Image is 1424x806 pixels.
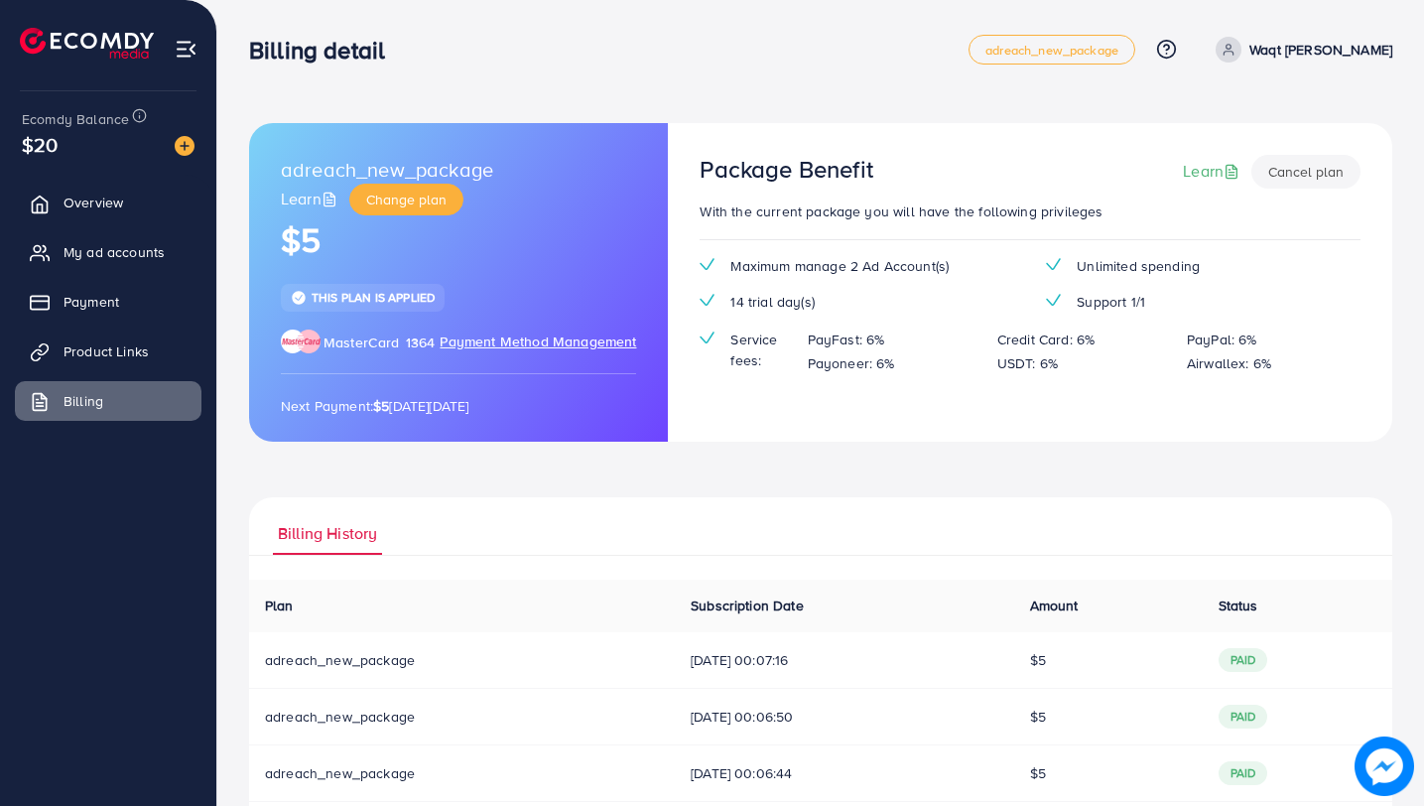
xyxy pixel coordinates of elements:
span: Ecomdy Balance [22,109,129,129]
span: adreach_new_package [985,44,1118,57]
span: Amount [1030,596,1079,615]
p: Airwallex: 6% [1187,351,1271,375]
span: Billing History [278,522,377,545]
p: Credit Card: 6% [997,328,1095,351]
span: Product Links [64,341,149,361]
span: paid [1219,761,1268,785]
p: Next Payment: [DATE][DATE] [281,394,636,418]
span: [DATE] 00:06:50 [691,707,998,727]
span: adreach_new_package [265,763,415,783]
img: tick [700,294,714,307]
span: adreach_new_package [265,707,415,727]
a: Billing [15,381,201,421]
a: Overview [15,183,201,222]
h1: $5 [281,220,636,261]
span: adreach_new_package [265,650,415,670]
span: $5 [1030,650,1046,670]
span: $20 [22,130,58,159]
img: image [175,136,194,156]
button: Cancel plan [1251,155,1360,189]
a: Payment [15,282,201,322]
p: Waqt [PERSON_NAME] [1249,38,1392,62]
p: PayPal: 6% [1187,328,1257,351]
span: adreach_new_package [281,155,493,184]
span: $5 [1030,763,1046,783]
p: With the current package you will have the following privileges [700,200,1360,223]
strong: $5 [373,396,389,416]
img: tick [291,290,307,306]
img: tick [700,332,714,344]
span: Payment Method Management [440,332,636,353]
img: menu [175,38,197,61]
a: Product Links [15,332,201,371]
span: Status [1219,596,1258,615]
span: Support 1/1 [1077,292,1145,312]
span: Plan [265,596,294,615]
img: image [1355,737,1414,796]
span: Payment [64,292,119,312]
a: Waqt [PERSON_NAME] [1208,37,1392,63]
span: Overview [64,193,123,212]
span: $5 [1030,707,1046,727]
span: MasterCard [324,333,400,352]
a: Learn [281,188,341,210]
span: Unlimited spending [1077,256,1200,276]
span: This plan is applied [312,289,435,306]
span: Maximum manage 2 Ad Account(s) [730,256,949,276]
img: logo [20,28,154,59]
span: [DATE] 00:07:16 [691,650,998,670]
span: paid [1219,648,1268,672]
p: Payoneer: 6% [808,351,895,375]
a: Learn [1183,160,1243,183]
span: paid [1219,705,1268,729]
span: 1364 [406,333,436,352]
img: tick [1046,294,1061,307]
span: Change plan [366,190,447,209]
span: Billing [64,391,103,411]
button: Change plan [349,184,463,215]
a: My ad accounts [15,232,201,272]
img: tick [1046,258,1061,271]
span: Service fees: [730,330,791,370]
img: brand [281,330,321,353]
img: tick [700,258,714,271]
a: adreach_new_package [969,35,1135,65]
span: Subscription Date [691,596,804,615]
p: PayFast: 6% [808,328,885,351]
span: My ad accounts [64,242,165,262]
span: [DATE] 00:06:44 [691,763,998,783]
h3: Billing detail [249,36,401,65]
p: USDT: 6% [997,351,1058,375]
h3: Package Benefit [700,155,872,184]
span: 14 trial day(s) [730,292,814,312]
